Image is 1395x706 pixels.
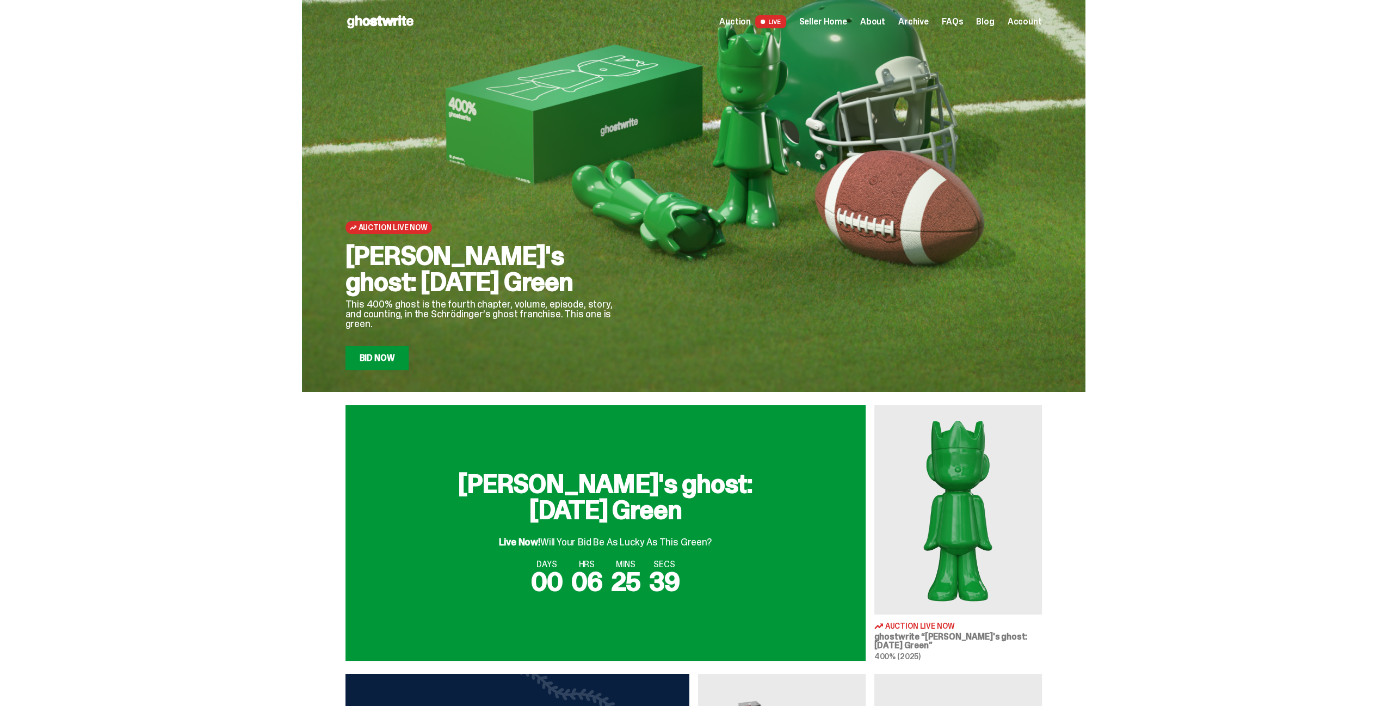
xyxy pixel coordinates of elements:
[874,652,921,661] span: 400% (2025)
[860,17,885,26] a: About
[649,560,680,569] span: SECS
[345,346,409,370] a: Bid Now
[874,405,1042,615] img: Schrödinger's ghost: Sunday Green
[898,17,929,26] a: Archive
[431,471,780,523] h2: [PERSON_NAME]'s ghost: [DATE] Green
[719,17,751,26] span: Auction
[649,564,680,599] span: 39
[885,622,955,630] span: Auction Live Now
[345,299,628,329] p: This 400% ghost is the fourth chapter, volume, episode, story, and counting, in the Schrödinger’s...
[719,15,786,28] a: Auction LIVE
[1008,17,1042,26] a: Account
[499,536,540,549] span: Live Now!
[874,405,1042,661] a: Schrödinger's ghost: Sunday Green Auction Live Now
[531,564,563,599] span: 00
[611,564,641,599] span: 25
[976,17,994,26] a: Blog
[755,15,786,28] span: LIVE
[359,223,428,232] span: Auction Live Now
[571,560,602,569] span: HRS
[571,564,602,599] span: 06
[799,17,847,26] a: Seller Home
[611,560,641,569] span: MINS
[499,527,711,547] div: Will Your Bid Be As Lucky As This Green?
[531,560,563,569] span: DAYS
[874,633,1042,650] h3: ghostwrite “[PERSON_NAME]'s ghost: [DATE] Green”
[345,243,628,295] h2: [PERSON_NAME]'s ghost: [DATE] Green
[942,17,963,26] a: FAQs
